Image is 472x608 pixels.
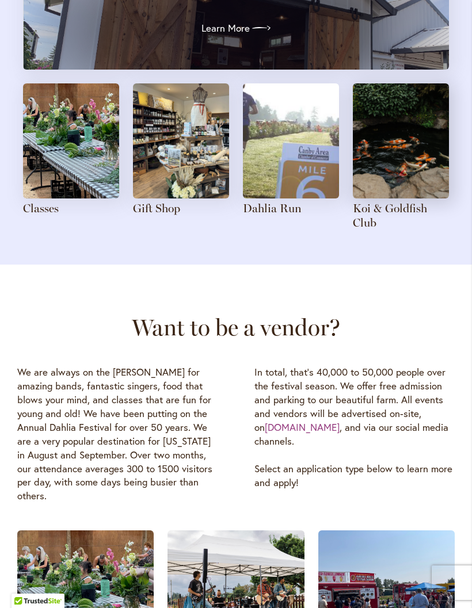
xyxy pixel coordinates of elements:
[353,201,427,230] a: Koi & Goldfish Club
[23,201,59,215] a: Classes
[243,83,339,198] img: A runner passes the mile 6 sign in a field of dahlias
[10,313,462,341] h2: Want to be a vendor?
[201,21,250,35] span: Learn More
[254,462,455,490] p: Select an application type below to learn more and apply!
[353,83,449,198] img: Orange and white mottled koi swim in a rock-lined pond
[133,201,180,215] a: Gift Shop
[17,365,218,503] p: We are always on the [PERSON_NAME] for amazing bands, fantastic singers, food that blows your min...
[254,365,455,448] p: In total, that's 40,000 to 50,000 people over the festival season. We offer free admission and pa...
[23,83,119,198] img: Blank canvases are set up on long tables in anticipation of an art class
[201,19,271,37] a: Learn More
[133,83,229,198] img: The dahlias themed gift shop has a feature table in the center, with shelves of local and special...
[243,201,302,215] a: Dahlia Run
[265,420,340,434] a: [DOMAIN_NAME]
